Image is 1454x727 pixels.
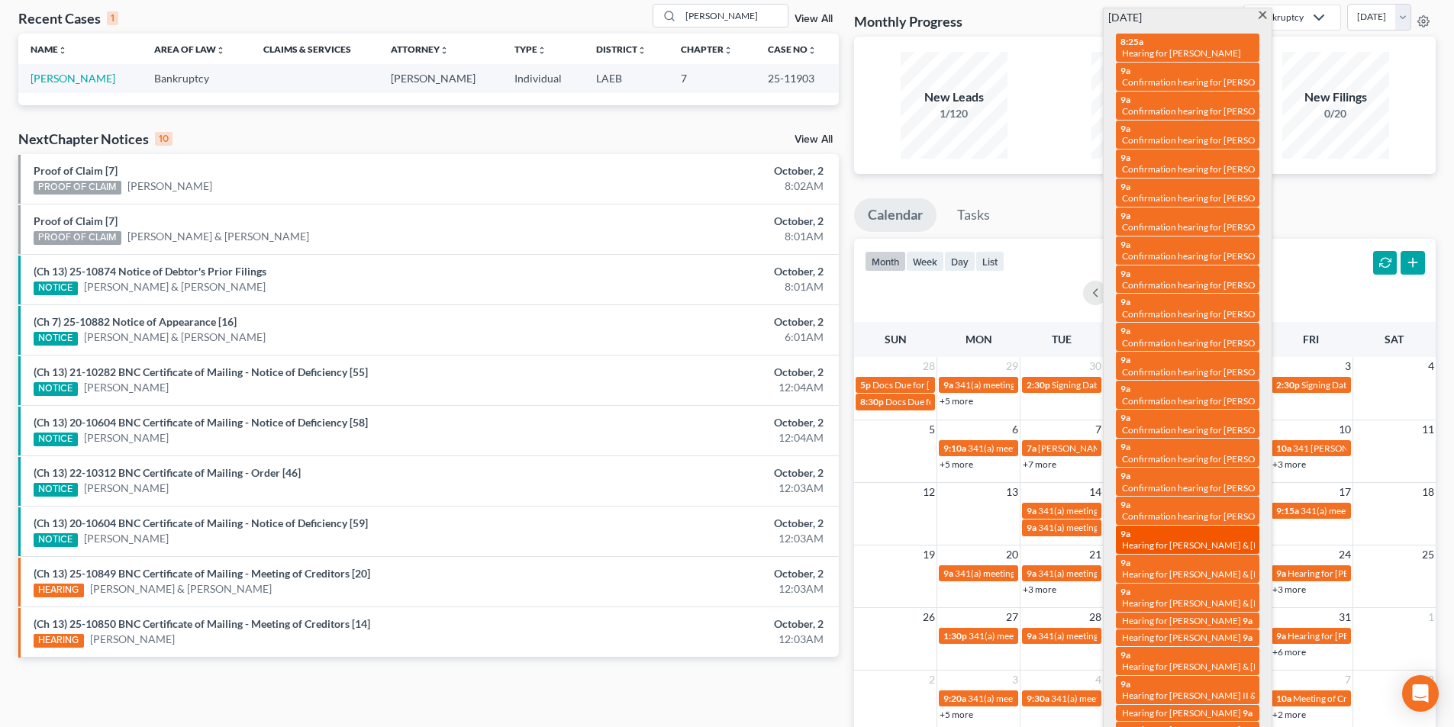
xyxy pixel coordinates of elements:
[921,608,937,626] span: 26
[379,64,502,92] td: [PERSON_NAME]
[1122,453,1295,465] span: Confirmation hearing for [PERSON_NAME]
[1120,268,1130,279] span: 9a
[570,229,824,244] div: 8:01AM
[34,265,266,278] a: (Ch 13) 25-10874 Notice of Debtor's Prior Filings
[1027,442,1036,454] span: 7a
[18,130,172,148] div: NextChapter Notices
[1122,597,1322,609] span: Hearing for [PERSON_NAME] & [PERSON_NAME]
[1243,615,1253,626] span: 9a
[1120,557,1130,568] span: 9a
[1276,630,1286,642] span: 9a
[1120,123,1130,134] span: 9a
[1282,106,1389,121] div: 0/20
[1088,545,1103,564] span: 21
[596,43,646,55] a: Districtunfold_more
[1011,671,1020,689] span: 3
[1243,632,1253,643] span: 9a
[1122,395,1295,407] span: Confirmation hearing for [PERSON_NAME]
[570,481,824,496] div: 12:03AM
[921,483,937,501] span: 12
[1122,632,1241,643] span: Hearing for [PERSON_NAME]
[940,395,973,407] a: +5 more
[31,43,67,55] a: Nameunfold_more
[84,481,169,496] a: [PERSON_NAME]
[34,483,78,497] div: NOTICE
[1402,675,1439,712] div: Open Intercom Messenger
[34,516,368,529] a: (Ch 13) 20-10604 BNC Certificate of Mailing - Notice of Deficiency [59]
[1122,47,1241,59] span: Hearing for [PERSON_NAME]
[1038,630,1266,642] span: 341(a) meeting for [PERSON_NAME] & [PERSON_NAME]
[1122,424,1295,436] span: Confirmation hearing for [PERSON_NAME]
[1120,383,1130,394] span: 9a
[1120,181,1130,192] span: 9a
[885,333,907,346] span: Sun
[570,163,824,179] div: October, 2
[34,214,118,227] a: Proof of Claim [7]
[34,533,78,547] div: NOTICE
[570,179,824,194] div: 8:02AM
[808,46,817,55] i: unfold_more
[943,568,953,579] span: 9a
[1256,11,1304,24] div: Bankruptcy
[1293,442,1382,454] span: 341 [PERSON_NAME]
[795,134,833,145] a: View All
[570,314,824,330] div: October, 2
[1120,678,1130,690] span: 9a
[756,64,839,92] td: 25-11903
[1276,568,1286,579] span: 9a
[1027,630,1036,642] span: 9a
[34,634,84,648] div: HEARING
[975,251,1004,272] button: list
[1337,545,1352,564] span: 24
[943,198,1004,232] a: Tasks
[1120,649,1130,661] span: 9a
[34,164,118,177] a: Proof of Claim [7]
[1420,545,1436,564] span: 25
[1088,357,1103,375] span: 30
[1420,483,1436,501] span: 18
[1337,608,1352,626] span: 31
[127,179,212,194] a: [PERSON_NAME]
[1122,250,1295,262] span: Confirmation hearing for [PERSON_NAME]
[768,43,817,55] a: Case Nounfold_more
[681,5,788,27] input: Search by name...
[570,516,824,531] div: October, 2
[1122,163,1295,175] span: Confirmation hearing for [PERSON_NAME]
[669,64,756,92] td: 7
[1120,441,1130,452] span: 9a
[860,396,884,407] span: 8:30p
[570,430,824,446] div: 12:04AM
[1004,608,1020,626] span: 27
[1038,568,1185,579] span: 341(a) meeting for [PERSON_NAME]
[1337,483,1352,501] span: 17
[31,72,115,85] a: [PERSON_NAME]
[570,279,824,294] div: 8:01AM
[440,46,449,55] i: unfold_more
[1027,379,1050,391] span: 2:30p
[514,43,546,55] a: Typeunfold_more
[84,279,266,294] a: [PERSON_NAME] & [PERSON_NAME]
[906,251,944,272] button: week
[901,88,1007,106] div: New Leads
[1343,671,1352,689] span: 7
[943,693,966,704] span: 9:20a
[391,43,449,55] a: Attorneyunfold_more
[1108,10,1142,25] span: [DATE]
[570,616,824,632] div: October, 2
[1027,568,1036,579] span: 9a
[1122,279,1376,291] span: Confirmation hearing for [PERSON_NAME] & [PERSON_NAME]
[34,433,78,446] div: NOTICE
[955,379,1102,391] span: 341(a) meeting for [PERSON_NAME]
[1427,357,1436,375] span: 4
[1120,152,1130,163] span: 9a
[107,11,118,25] div: 1
[1052,333,1072,346] span: Tue
[943,379,953,391] span: 9a
[1122,134,1295,146] span: Confirmation hearing for [PERSON_NAME]
[1120,354,1130,365] span: 9a
[1276,505,1299,516] span: 9:15a
[921,357,937,375] span: 28
[1120,412,1130,423] span: 9a
[885,396,1011,407] span: Docs Due for [PERSON_NAME]
[724,46,733,55] i: unfold_more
